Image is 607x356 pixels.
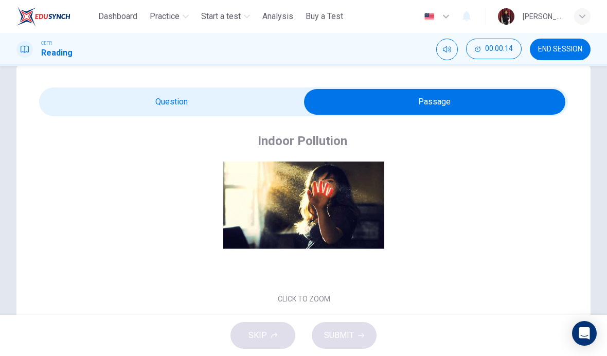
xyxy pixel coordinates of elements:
[201,10,241,23] span: Start a test
[530,39,591,60] button: END SESSION
[41,40,52,47] span: CEFR
[306,10,343,23] span: Buy a Test
[485,45,513,53] span: 00:00:14
[94,7,141,26] button: Dashboard
[146,7,193,26] button: Practice
[436,39,458,60] div: Mute
[262,10,293,23] span: Analysis
[538,45,582,54] span: END SESSION
[572,321,597,346] div: Open Intercom Messenger
[197,7,254,26] button: Start a test
[258,133,347,149] h4: Indoor Pollution
[16,6,70,27] img: ELTC logo
[150,10,180,23] span: Practice
[258,7,297,26] button: Analysis
[423,13,436,21] img: en
[466,39,522,60] div: Hide
[301,7,347,26] button: Buy a Test
[466,39,522,59] button: 00:00:14
[41,47,73,59] h1: Reading
[16,6,94,27] a: ELTC logo
[98,10,137,23] span: Dashboard
[498,8,514,25] img: Profile picture
[523,10,562,23] div: [PERSON_NAME]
